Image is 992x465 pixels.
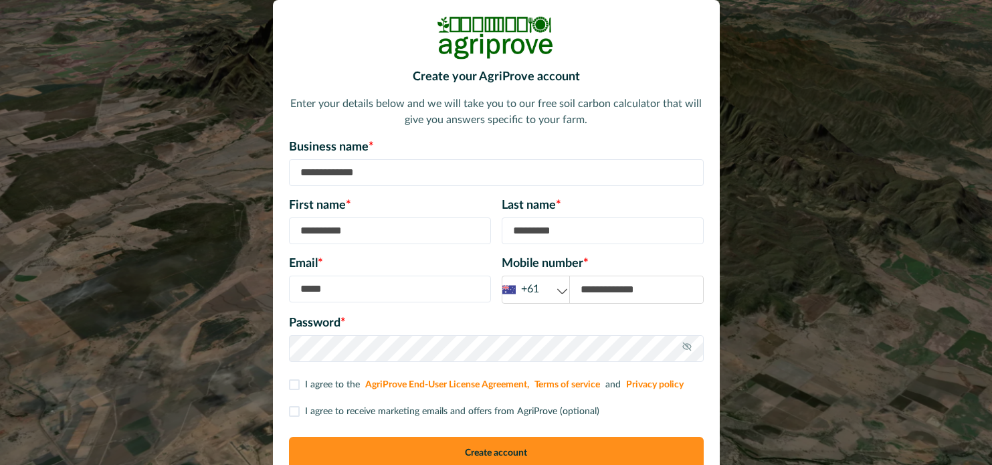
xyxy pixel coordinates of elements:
p: Mobile number [502,255,704,273]
img: Logo Image [436,16,557,60]
p: Last name [502,197,704,215]
p: I agree to receive marketing emails and offers from AgriProve (optional) [305,405,599,419]
p: Business name [289,138,704,157]
a: AgriProve End-User License Agreement, [365,380,529,389]
p: I agree to the and [305,378,686,392]
p: Email [289,255,491,273]
a: Privacy policy [626,380,684,389]
p: Enter your details below and we will take you to our free soil carbon calculator that will give y... [289,96,704,128]
a: Terms of service [534,380,600,389]
h2: Create your AgriProve account [289,70,704,85]
p: Password [289,314,704,333]
p: First name [289,197,491,215]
